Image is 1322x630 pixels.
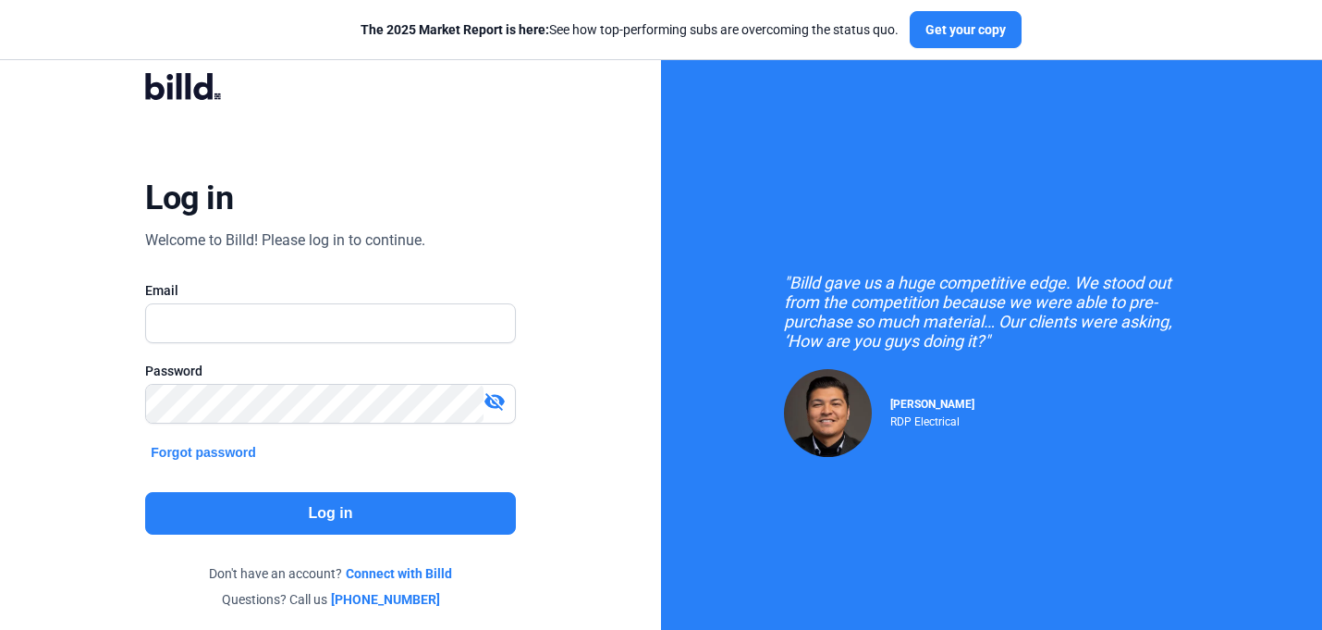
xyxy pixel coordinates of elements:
span: The 2025 Market Report is here: [361,22,549,37]
div: Welcome to Billd! Please log in to continue. [145,229,425,252]
button: Log in [145,492,515,535]
a: Connect with Billd [346,564,452,583]
a: [PHONE_NUMBER] [331,590,440,609]
div: RDP Electrical [890,411,974,428]
button: Forgot password [145,442,262,463]
div: Don't have an account? [145,564,515,583]
div: Password [145,362,515,380]
div: Questions? Call us [145,590,515,609]
div: Email [145,281,515,300]
button: Get your copy [910,11,1022,48]
img: Raul Pacheco [784,369,872,457]
div: See how top-performing subs are overcoming the status quo. [361,20,899,39]
div: "Billd gave us a huge competitive edge. We stood out from the competition because we were able to... [784,273,1200,351]
mat-icon: visibility_off [484,390,506,413]
div: Log in [145,178,233,218]
span: [PERSON_NAME] [890,398,974,411]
